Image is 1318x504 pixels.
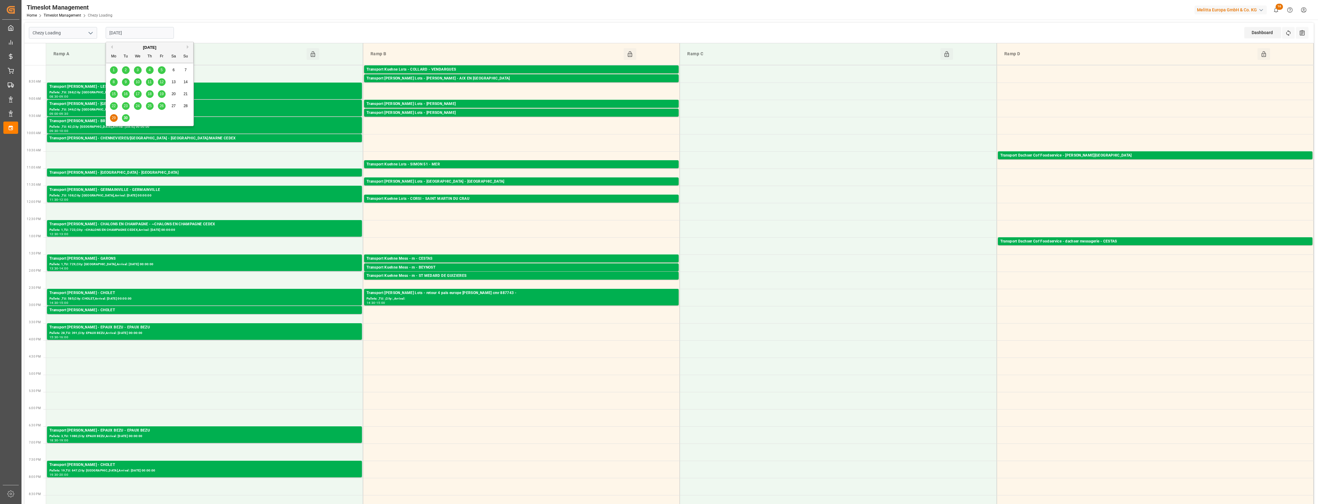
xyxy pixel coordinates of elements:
span: 12 [159,80,163,84]
div: Pallets: 12,TU: 176,City: [GEOGRAPHIC_DATA],Arrival: [DATE] 00:00:00 [367,73,676,78]
span: 4:30 PM [29,355,41,358]
div: Transport [PERSON_NAME] - BRETIGNY SUR ORGE - BRETIGNY SUR ORGE [49,118,359,124]
div: Choose Monday, September 8th, 2025 [110,78,118,86]
div: Choose Friday, September 26th, 2025 [158,102,166,110]
span: 3 [137,68,139,72]
div: 12:30 [49,233,58,235]
div: Transport [PERSON_NAME] - CHOLET [49,462,359,468]
div: - [58,439,59,442]
div: Transport [PERSON_NAME] - GARONS [49,256,359,262]
div: 11:30 [49,198,58,201]
div: Transport Kuehne Lots - COLLARD - VENDARGUES [367,67,676,73]
span: 6:30 PM [29,424,41,427]
div: We [134,53,142,60]
span: 28 [183,104,187,108]
div: Ramp D [1002,48,1257,60]
div: 16:00 [59,336,68,339]
div: Timeslot Management [27,3,112,12]
div: Transport Kuehne Mess - m - CESTAS [367,256,676,262]
span: 24 [135,104,139,108]
div: Pallets: 3,TU: 48,City: CESTAS,Arrival: [DATE] 00:00:00 [1000,245,1310,250]
div: Transport [PERSON_NAME] - EPAUX BEZU - EPAUX BEZU [49,324,359,331]
div: Choose Tuesday, September 9th, 2025 [122,78,130,86]
span: 19 [159,92,163,96]
span: 10:00 AM [27,131,41,135]
div: Pallets: ,TU: 45,City: CHOLET,Arrival: [DATE] 00:00:00 [49,313,359,319]
div: Choose Wednesday, September 3rd, 2025 [134,66,142,74]
span: 26 [159,104,163,108]
div: Choose Thursday, September 25th, 2025 [146,102,154,110]
div: 13:30 [49,267,58,270]
div: month 2025-09 [108,64,192,124]
span: 1:30 PM [29,252,41,255]
div: Pallets: 11,TU: 16,City: MER,Arrival: [DATE] 00:00:00 [367,168,676,173]
div: Pallets: ,TU: 108,City: [GEOGRAPHIC_DATA],Arrival: [DATE] 00:00:00 [49,193,359,198]
div: Transport Kuehne Lots - SIMON 51 - MER [367,161,676,168]
div: 15:00 [59,301,68,304]
div: - [58,301,59,304]
button: show 16 new notifications [1269,3,1283,17]
input: Type to search/select [29,27,97,39]
span: 9:00 AM [29,97,41,100]
div: Pallets: ,TU: 848,City: [GEOGRAPHIC_DATA][PERSON_NAME],Arrival: [DATE] 00:00:00 [367,202,676,207]
div: Pallets: ,TU: ,City: ,Arrival: [367,296,676,301]
div: - [58,95,59,98]
div: 14:00 [59,267,68,270]
div: Transport Dachser Cof Foodservice - dachser messagerie - CESTAS [1000,238,1310,245]
span: 2:00 PM [29,269,41,272]
span: 7 [185,68,187,72]
div: 18:30 [49,439,58,442]
span: 18 [147,92,151,96]
div: Pallets: 6,TU: ,City: CARQUEFOU,Arrival: [DATE] 00:00:00 [367,116,676,121]
div: - [58,336,59,339]
div: Melitta Europa GmbH & Co. KG [1194,6,1267,14]
span: 1 [113,68,115,72]
div: Choose Friday, September 12th, 2025 [158,78,166,86]
div: 09:00 [59,95,68,98]
div: Mo [110,53,118,60]
a: Home [27,13,37,17]
div: Transport [PERSON_NAME] - EPAUX BEZU - EPAUX BEZU [49,428,359,434]
div: Choose Tuesday, September 30th, 2025 [122,114,130,122]
div: - [58,267,59,270]
div: Transport [PERSON_NAME] Lots - [PERSON_NAME] [367,110,676,116]
button: open menu [86,28,95,38]
div: Pallets: 1,TU: 729,City: [GEOGRAPHIC_DATA],Arrival: [DATE] 00:00:00 [49,262,359,267]
div: Choose Monday, September 29th, 2025 [110,114,118,122]
div: Transport [PERSON_NAME] Lots - [PERSON_NAME] - AIX EN [GEOGRAPHIC_DATA] [367,76,676,82]
div: 20:00 [59,473,68,476]
div: - [58,473,59,476]
span: 30 [124,116,127,120]
div: Pallets: 3,TU: 1080,City: EPAUX BEZU,Arrival: [DATE] 00:00:00 [49,434,359,439]
div: - [58,233,59,235]
div: [DATE] [106,45,193,51]
div: Choose Saturday, September 20th, 2025 [170,90,178,98]
span: 11:30 AM [27,183,41,186]
div: Transport [PERSON_NAME] - [GEOGRAPHIC_DATA] - [GEOGRAPHIC_DATA] [49,101,359,107]
div: 08:30 [49,95,58,98]
button: Next Month [187,45,190,49]
div: Transport [PERSON_NAME] - [GEOGRAPHIC_DATA] - [GEOGRAPHIC_DATA] [49,170,359,176]
div: 09:30 [49,130,58,132]
div: 12:00 [59,198,68,201]
span: 20 [171,92,175,96]
span: 3:00 PM [29,303,41,307]
div: Transport [PERSON_NAME] - CHOLET [49,307,359,313]
div: Pallets: ,TU: 5,City: [GEOGRAPHIC_DATA],Arrival: [DATE] 00:00:00 [367,279,676,284]
div: 09:00 [49,112,58,115]
div: 10:00 [59,130,68,132]
div: Ramp B [368,48,624,60]
div: Tu [122,53,130,60]
div: Transport Dachser Cof Foodservice - [PERSON_NAME][GEOGRAPHIC_DATA] [1000,153,1310,159]
span: 8:30 PM [29,492,41,496]
div: Ramp C [685,48,940,60]
div: - [58,130,59,132]
div: Transport Kuehne Mess - m - BEYNOST [367,265,676,271]
span: 12:30 PM [27,217,41,221]
div: Pallets: ,TU: 18,City: CESTAS,Arrival: [DATE] 00:00:00 [367,262,676,267]
span: 8:30 AM [29,80,41,83]
div: Choose Thursday, September 18th, 2025 [146,90,154,98]
div: Choose Monday, September 1st, 2025 [110,66,118,74]
span: 5 [161,68,163,72]
div: Choose Saturday, September 27th, 2025 [170,102,178,110]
